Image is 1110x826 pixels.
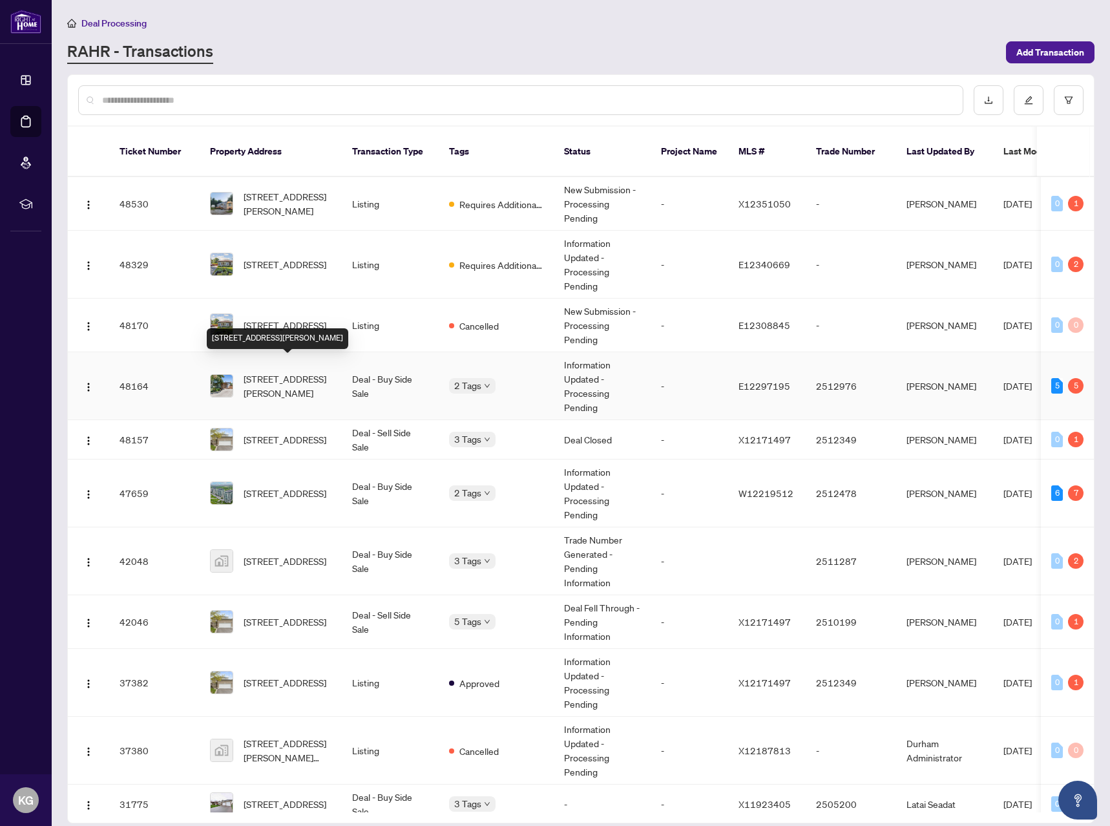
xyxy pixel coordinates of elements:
td: Durham Administrator [896,717,993,785]
span: [DATE] [1003,798,1032,810]
td: - [651,649,728,717]
td: - [651,460,728,527]
th: Trade Number [806,127,896,177]
td: Latai Seadat [896,785,993,824]
button: Logo [78,483,99,503]
span: [STREET_ADDRESS][PERSON_NAME] [244,189,331,218]
button: Logo [78,551,99,571]
td: Deal - Buy Side Sale [342,527,439,595]
td: 2512478 [806,460,896,527]
span: down [484,436,490,443]
td: [PERSON_NAME] [896,527,993,595]
span: filter [1064,96,1073,105]
th: Ticket Number [109,127,200,177]
span: down [484,619,490,625]
img: thumbnail-img [211,672,233,694]
span: Last Modified Date [1003,144,1082,158]
td: Listing [342,177,439,231]
span: X12171497 [738,616,791,628]
img: Logo [83,436,94,446]
td: [PERSON_NAME] [896,649,993,717]
img: Logo [83,679,94,689]
td: Deal Closed [554,420,651,460]
td: 48329 [109,231,200,299]
td: - [651,717,728,785]
span: X12187813 [738,745,791,756]
td: - [651,420,728,460]
span: [STREET_ADDRESS][PERSON_NAME][PERSON_NAME] [244,736,331,765]
span: [STREET_ADDRESS][PERSON_NAME] [244,372,331,400]
button: Add Transaction [1006,41,1094,63]
span: E12308845 [738,319,790,331]
span: X11923405 [738,798,791,810]
img: thumbnail-img [211,739,233,761]
div: 1 [1068,196,1084,211]
button: Logo [78,315,99,335]
td: - [651,595,728,649]
td: - [554,785,651,824]
th: Status [554,127,651,177]
button: Logo [78,193,99,214]
div: 5 [1068,378,1084,394]
td: - [651,527,728,595]
span: down [484,801,490,807]
td: Listing [342,231,439,299]
div: 1 [1068,614,1084,630]
div: 7 [1068,485,1084,501]
span: [STREET_ADDRESS] [244,257,326,271]
th: Last Modified Date [993,127,1109,177]
button: Logo [78,740,99,761]
td: 42048 [109,527,200,595]
img: thumbnail-img [211,550,233,572]
img: thumbnail-img [211,314,233,336]
td: 31775 [109,785,200,824]
span: [STREET_ADDRESS] [244,318,326,332]
span: Requires Additional Docs [459,197,543,211]
img: thumbnail-img [211,793,233,815]
td: Information Updated - Processing Pending [554,460,651,527]
span: [DATE] [1003,380,1032,392]
td: Deal - Buy Side Sale [342,352,439,420]
div: 5 [1051,378,1063,394]
span: edit [1024,96,1033,105]
td: [PERSON_NAME] [896,595,993,649]
span: 3 Tags [454,432,481,447]
div: 0 [1051,317,1063,333]
td: - [806,299,896,352]
td: - [651,177,728,231]
div: 0 [1051,675,1063,690]
button: Logo [78,794,99,814]
img: Logo [83,618,94,628]
div: 0 [1051,432,1063,447]
span: down [484,490,490,496]
div: 0 [1051,553,1063,569]
td: Information Updated - Processing Pending [554,231,651,299]
div: 0 [1051,614,1063,630]
td: - [651,785,728,824]
span: home [67,19,76,28]
button: Logo [78,376,99,396]
span: Requires Additional Docs [459,258,543,272]
span: [DATE] [1003,555,1032,567]
td: - [651,352,728,420]
span: X12171497 [738,434,791,445]
button: Open asap [1058,781,1097,820]
td: New Submission - Processing Pending [554,299,651,352]
td: [PERSON_NAME] [896,177,993,231]
span: down [484,558,490,564]
td: 2510199 [806,595,896,649]
span: Cancelled [459,744,499,758]
span: 3 Tags [454,796,481,811]
th: Tags [439,127,554,177]
th: Last Updated By [896,127,993,177]
div: 2 [1068,553,1084,569]
span: [DATE] [1003,434,1032,445]
th: MLS # [728,127,806,177]
td: [PERSON_NAME] [896,420,993,460]
span: Cancelled [459,319,499,333]
td: - [651,299,728,352]
img: Logo [83,200,94,210]
span: [DATE] [1003,677,1032,688]
td: - [806,231,896,299]
button: Logo [78,429,99,450]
